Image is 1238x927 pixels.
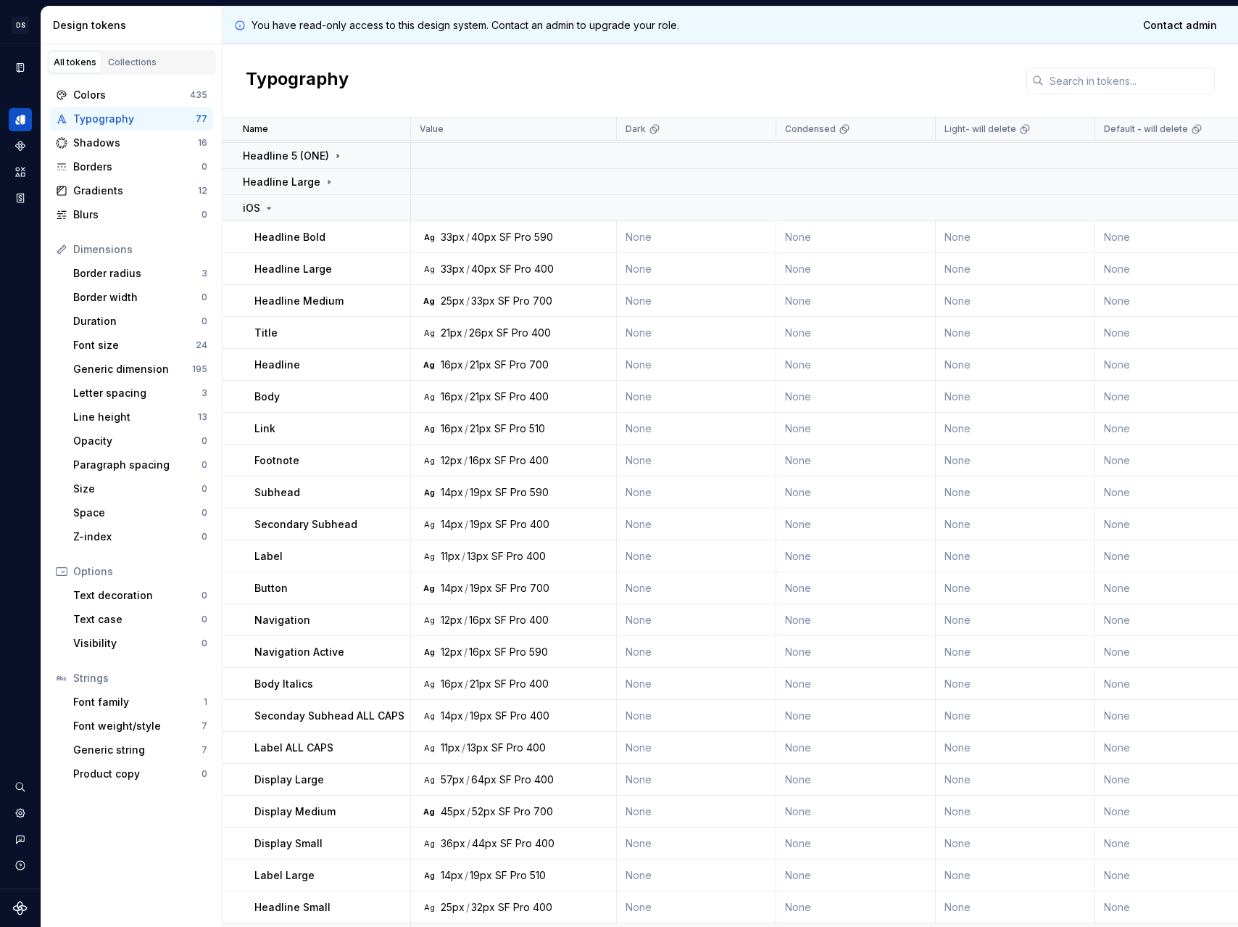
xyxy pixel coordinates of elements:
[3,9,38,41] button: DS
[67,762,213,786] a: Product copy0
[204,696,207,708] div: 1
[67,477,213,500] a: Size0
[776,477,936,508] td: None
[776,700,936,732] td: None
[936,317,1095,349] td: None
[254,549,283,564] p: Label
[776,508,936,540] td: None
[254,421,275,436] p: Link
[9,160,32,184] a: Assets
[1104,123,1188,135] p: Default - will delete
[202,483,207,495] div: 0
[73,719,202,733] div: Font weight/style
[465,709,468,723] div: /
[423,359,435,371] div: Ag
[776,317,936,349] td: None
[254,326,278,340] p: Title
[936,700,1095,732] td: None
[491,549,523,564] div: SF Pro
[9,108,32,131] div: Design tokens
[67,632,213,655] a: Visibility0
[202,744,207,756] div: 7
[246,67,349,94] h2: Typography
[776,349,936,381] td: None
[423,231,435,243] div: Ag
[529,677,549,691] div: 400
[73,636,202,651] div: Visibility
[494,421,526,436] div: SF Pro
[73,314,202,329] div: Duration
[50,179,213,202] a: Gradients12
[529,645,548,659] div: 590
[936,477,1095,508] td: None
[67,310,213,333] a: Duration0
[617,508,776,540] td: None
[499,262,531,276] div: SF Pro
[529,613,549,627] div: 400
[73,136,198,150] div: Shadows
[617,477,776,508] td: None
[531,326,551,340] div: 400
[776,413,936,445] td: None
[776,636,936,668] td: None
[196,113,207,125] div: 77
[254,709,404,723] p: Seconday Subhead ALL CAPS
[73,482,202,496] div: Size
[9,134,32,157] a: Components
[73,266,202,281] div: Border radius
[192,363,207,375] div: 195
[423,870,435,881] div: Ag
[67,691,213,714] a: Font family1
[423,551,435,562] div: Ag
[67,584,213,607] a: Text decoration0
[202,720,207,732] div: 7
[243,123,268,135] p: Name
[73,338,196,353] div: Font size
[73,695,204,709] div: Font family
[196,339,207,351] div: 24
[465,358,468,372] div: /
[776,285,936,317] td: None
[202,590,207,601] div: 0
[530,517,549,532] div: 400
[202,268,207,279] div: 3
[254,677,313,691] p: Body Italics
[73,184,198,198] div: Gradients
[73,386,202,400] div: Letter spacing
[243,175,320,189] p: Headline Large
[470,421,491,436] div: 21px
[441,709,463,723] div: 14px
[9,802,32,825] div: Settings
[73,160,202,174] div: Borders
[423,327,435,339] div: Ag
[441,390,463,404] div: 16px
[533,294,552,308] div: 700
[469,613,491,627] div: 16px
[73,506,202,520] div: Space
[617,413,776,445] td: None
[441,645,462,659] div: 12px
[202,459,207,471] div: 0
[530,709,549,723] div: 400
[494,677,526,691] div: SF Pro
[776,253,936,285] td: None
[441,326,462,340] div: 21px
[464,613,468,627] div: /
[465,390,468,404] div: /
[530,581,549,596] div: 700
[423,455,435,466] div: Ag
[254,390,280,404] p: Body
[202,161,207,173] div: 0
[73,530,202,544] div: Z-index
[423,902,435,913] div: Ag
[494,390,526,404] div: SF Pro
[198,137,207,149] div: 16
[466,262,470,276] div: /
[471,262,497,276] div: 40px
[423,710,435,722] div: Ag
[423,678,435,690] div: Ag
[470,358,491,372] div: 21px
[202,316,207,327] div: 0
[423,263,435,275] div: Ag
